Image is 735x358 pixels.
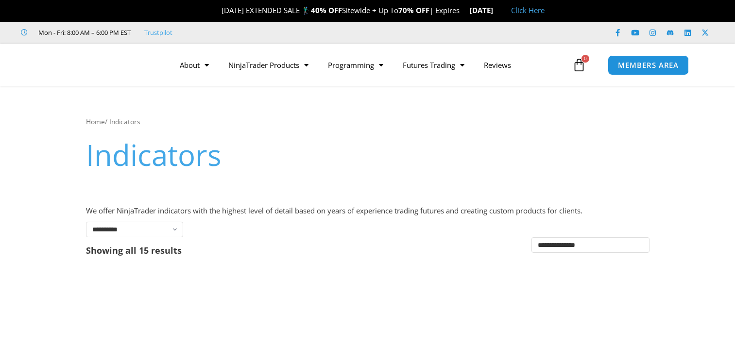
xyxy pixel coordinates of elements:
a: Trustpilot [144,27,172,38]
img: ⌛ [460,7,467,14]
strong: 70% OFF [398,5,429,15]
span: 0 [581,55,589,63]
a: Reviews [474,54,521,76]
a: Programming [318,54,393,76]
a: MEMBERS AREA [608,55,689,75]
span: MEMBERS AREA [618,62,679,69]
span: [DATE] EXTENDED SALE 🏌️‍♂️ Sitewide + Up To | Expires [211,5,470,15]
a: About [170,54,219,76]
img: LogoAI | Affordable Indicators – NinjaTrader [35,48,140,82]
img: 🏭 [494,7,501,14]
img: 🎉 [214,7,221,14]
a: Click Here [511,5,545,15]
a: Home [86,117,105,126]
select: Shop order [531,237,650,253]
h1: Indicators [86,134,650,175]
span: Mon - Fri: 8:00 AM – 6:00 PM EST [36,27,131,38]
p: Showing all 15 results [86,246,182,255]
a: Futures Trading [393,54,474,76]
nav: Breadcrumb [86,115,650,128]
nav: Menu [170,54,570,76]
p: We offer NinjaTrader indicators with the highest level of detail based on years of experience tra... [86,204,650,218]
a: 0 [558,51,600,79]
strong: 40% OFF [311,5,342,15]
strong: [DATE] [470,5,501,15]
a: NinjaTrader Products [219,54,318,76]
